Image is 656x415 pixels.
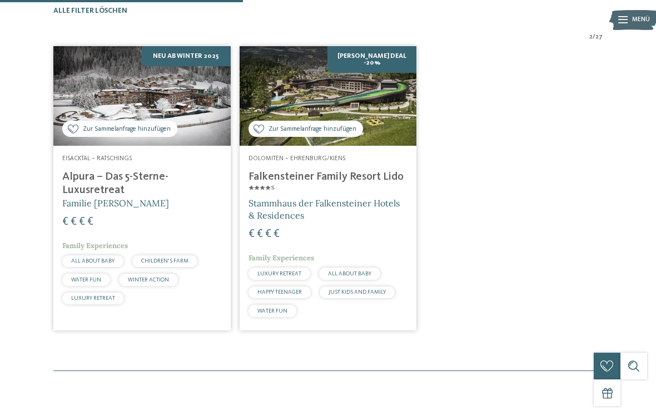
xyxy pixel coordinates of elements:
span: € [79,216,85,228]
h4: Alpura – Das 5-Sterne-Luxusretreat [62,170,222,197]
span: ALL ABOUT BABY [71,258,115,264]
span: Zur Sammelanfrage hinzufügen [83,125,171,134]
span: Zur Sammelanfrage hinzufügen [269,125,356,134]
span: Dolomiten – Ehrenburg/Kiens [249,155,345,162]
span: WINTER ACTION [128,277,169,283]
span: LUXURY RETREAT [71,295,115,301]
span: € [274,229,280,240]
h4: Falkensteiner Family Resort Lido ****ˢ [249,170,408,197]
span: HAPPY TEENAGER [257,289,302,295]
img: Familienhotels gesucht? Hier findet ihr die besten! [240,46,417,146]
span: € [249,229,255,240]
a: Familienhotels gesucht? Hier findet ihr die besten! Zur Sammelanfrage hinzufügen [PERSON_NAME] De... [240,46,417,330]
a: Familienhotels gesucht? Hier findet ihr die besten! Zur Sammelanfrage hinzufügen Neu ab Winter 20... [53,46,231,330]
img: Familienhotels gesucht? Hier findet ihr die besten! [53,46,231,146]
span: € [62,216,68,228]
span: Stammhaus der Falkensteiner Hotels & Residences [249,197,400,221]
span: Eisacktal – Ratschings [62,155,132,162]
span: ALL ABOUT BABY [328,271,371,276]
span: € [87,216,93,228]
span: WATER FUN [257,308,287,314]
span: € [265,229,271,240]
span: WATER FUN [71,277,101,283]
span: 2 [589,33,593,42]
span: 27 [595,33,603,42]
span: LUXURY RETREAT [257,271,301,276]
span: Alle Filter löschen [53,7,127,14]
span: CHILDREN’S FARM [141,258,188,264]
span: € [71,216,77,228]
span: JUST KIDS AND FAMILY [329,289,386,295]
span: Family Experiences [62,241,128,250]
span: Familie [PERSON_NAME] [62,197,169,209]
span: / [593,33,595,42]
span: € [257,229,263,240]
span: Family Experiences [249,253,314,263]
